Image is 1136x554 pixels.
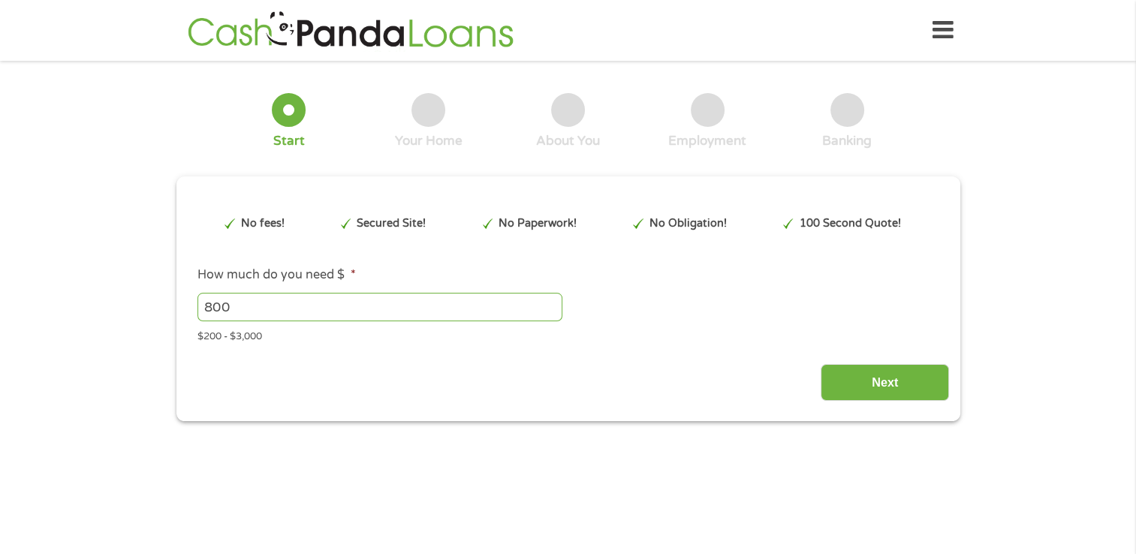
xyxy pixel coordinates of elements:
div: Start [273,133,305,149]
p: Secured Site! [357,215,426,232]
input: Next [821,364,949,401]
div: Employment [668,133,746,149]
p: No Obligation! [649,215,727,232]
div: Banking [822,133,872,149]
div: $200 - $3,000 [197,324,938,345]
img: GetLoanNow Logo [183,9,518,52]
div: Your Home [395,133,463,149]
p: No Paperwork! [499,215,577,232]
label: How much do you need $ [197,267,355,283]
p: No fees! [241,215,285,232]
div: About You [536,133,600,149]
p: 100 Second Quote! [800,215,901,232]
